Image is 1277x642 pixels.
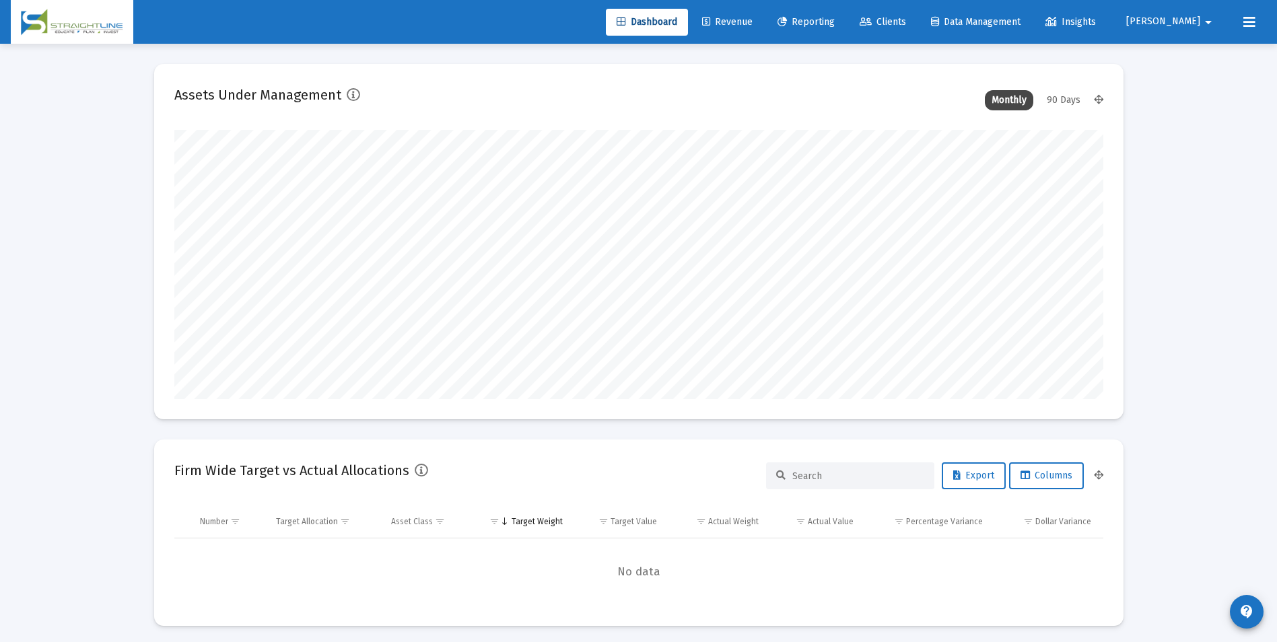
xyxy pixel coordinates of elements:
div: Actual Weight [708,516,759,527]
div: Number [200,516,228,527]
a: Reporting [767,9,845,36]
a: Clients [849,9,917,36]
span: Columns [1021,470,1072,481]
a: Insights [1035,9,1107,36]
span: Reporting [778,16,835,28]
a: Data Management [920,9,1031,36]
td: Column Number [191,505,267,538]
span: Show filter options for column 'Dollar Variance' [1023,516,1033,526]
td: Column Target Allocation [267,505,382,538]
span: Show filter options for column 'Actual Weight' [696,516,706,526]
input: Search [792,470,924,482]
button: [PERSON_NAME] [1110,8,1233,35]
span: Insights [1045,16,1096,28]
h2: Firm Wide Target vs Actual Allocations [174,460,409,481]
span: Show filter options for column 'Target Allocation' [340,516,350,526]
td: Column Target Value [572,505,667,538]
td: Column Actual Weight [666,505,767,538]
button: Export [942,462,1006,489]
span: Show filter options for column 'Percentage Variance' [894,516,904,526]
button: Columns [1009,462,1084,489]
div: Actual Value [808,516,854,527]
span: Revenue [702,16,753,28]
mat-icon: contact_support [1239,604,1255,620]
span: No data [174,565,1103,579]
div: Target Value [611,516,657,527]
span: Show filter options for column 'Number' [230,516,240,526]
td: Column Actual Value [768,505,863,538]
div: Data grid [174,505,1103,606]
span: Dashboard [617,16,677,28]
div: Asset Class [391,516,433,527]
a: Revenue [691,9,763,36]
a: Dashboard [606,9,688,36]
div: Dollar Variance [1035,516,1091,527]
div: Percentage Variance [906,516,983,527]
td: Column Target Weight [471,505,572,538]
span: Show filter options for column 'Target Value' [598,516,609,526]
div: Monthly [985,90,1033,110]
mat-icon: arrow_drop_down [1200,9,1216,36]
td: Column Dollar Variance [992,505,1103,538]
span: Show filter options for column 'Asset Class' [435,516,445,526]
td: Column Asset Class [382,505,471,538]
div: 90 Days [1040,90,1087,110]
span: [PERSON_NAME] [1126,16,1200,28]
span: Clients [860,16,906,28]
div: Target Weight [512,516,563,527]
span: Show filter options for column 'Target Weight' [489,516,499,526]
span: Show filter options for column 'Actual Value' [796,516,806,526]
div: Target Allocation [276,516,338,527]
span: Export [953,470,994,481]
td: Column Percentage Variance [863,505,992,538]
img: Dashboard [21,9,123,36]
h2: Assets Under Management [174,84,341,106]
span: Data Management [931,16,1021,28]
